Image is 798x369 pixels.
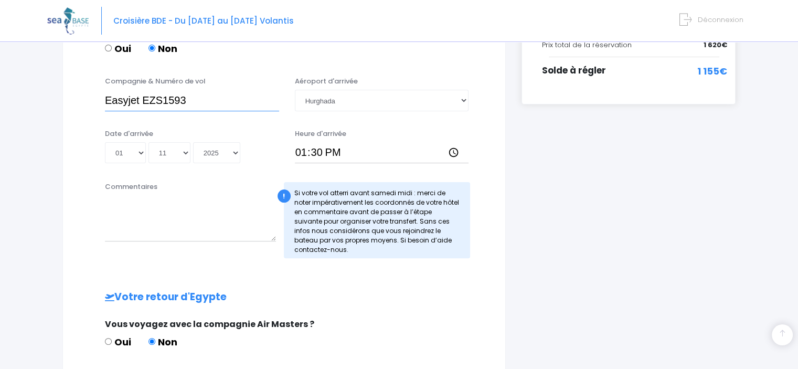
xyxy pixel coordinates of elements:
[542,40,632,50] span: Prix total de la réservation
[148,338,155,345] input: Non
[105,129,153,139] label: Date d'arrivée
[284,182,471,258] div: Si votre vol atterri avant samedi midi : merci de noter impérativement les coordonnés de votre hô...
[105,338,112,345] input: Oui
[698,15,743,25] span: Déconnexion
[105,335,131,349] label: Oui
[105,45,112,51] input: Oui
[295,76,358,87] label: Aéroport d'arrivée
[148,45,155,51] input: Non
[105,76,206,87] label: Compagnie & Numéro de vol
[704,40,727,50] span: 1 620€
[542,64,606,77] span: Solde à régler
[84,291,484,303] h2: Votre retour d'Egypte
[148,41,177,56] label: Non
[105,182,157,192] label: Commentaires
[278,189,291,203] div: !
[105,41,131,56] label: Oui
[148,335,177,349] label: Non
[105,318,314,330] span: Vous voyagez avec la compagnie Air Masters ?
[295,129,346,139] label: Heure d'arrivée
[697,64,727,78] span: 1 155€
[113,15,294,26] span: Croisière BDE - Du [DATE] au [DATE] Volantis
